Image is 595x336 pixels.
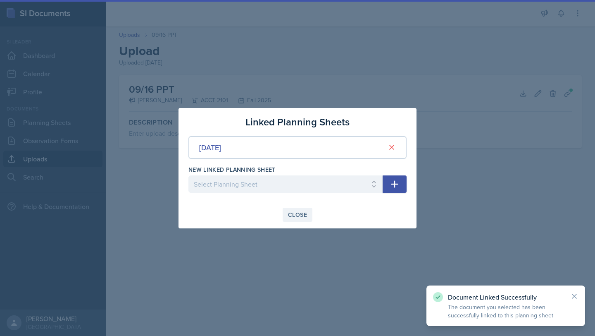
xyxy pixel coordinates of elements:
div: Close [288,211,307,218]
h3: Linked Planning Sheets [245,115,350,130]
div: [DATE] [199,142,221,153]
p: Document Linked Successfully [448,293,564,301]
label: New Linked Planning Sheet [188,166,276,174]
button: Close [283,208,312,222]
p: The document you selected has been successfully linked to this planning sheet [448,303,564,319]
